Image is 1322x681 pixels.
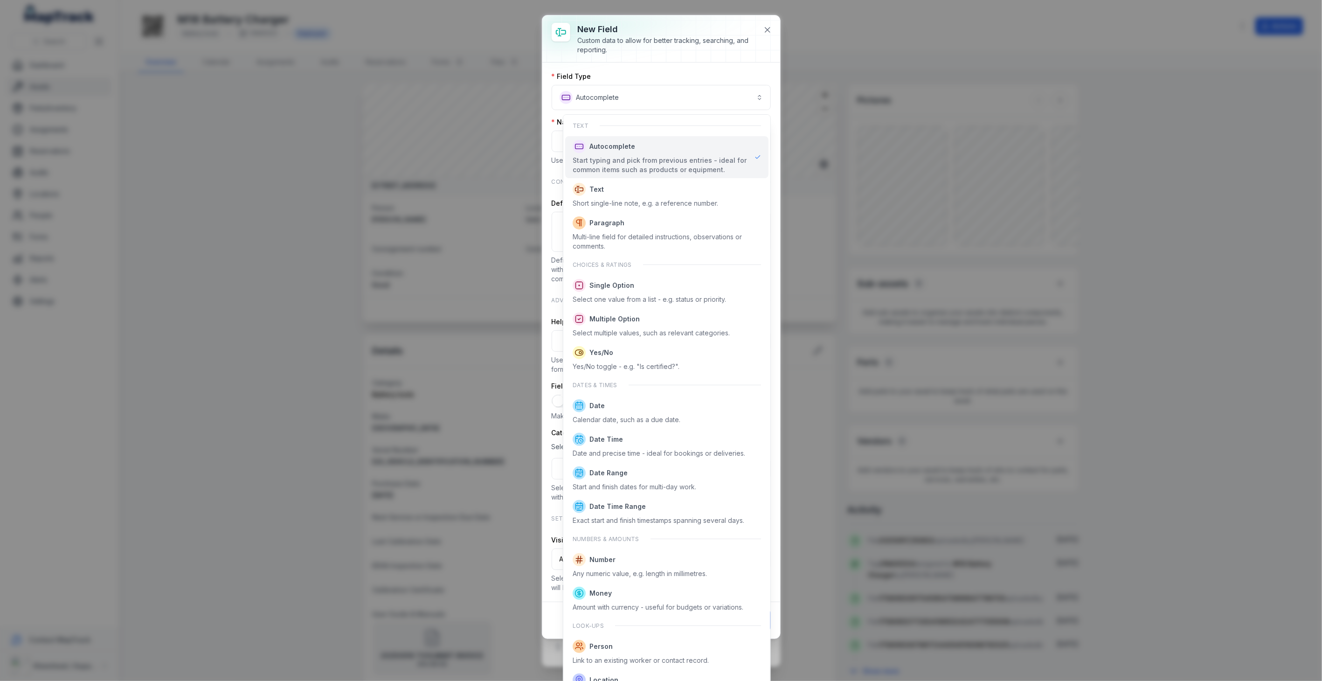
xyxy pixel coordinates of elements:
[589,281,634,290] span: Single Option
[565,617,768,635] div: Look-ups
[573,569,707,578] div: Any numeric value, e.g. length in millimetres.
[589,218,624,228] span: Paragraph
[573,156,747,174] div: Start typing and pick from previous entries - ideal for common items such as products or equipment.
[589,468,628,478] span: Date Range
[573,449,745,458] div: Date and precise time - ideal for bookings or deliveries.
[573,482,696,492] div: Start and finish dates for multi-day work.
[589,642,613,651] span: Person
[573,295,726,304] div: Select one value from a list - e.g. status or priority.
[573,232,761,251] div: Multi-line field for detailed instructions, observations or comments.
[565,530,768,549] div: Numbers & amounts
[589,589,612,598] span: Money
[573,516,744,525] div: Exact start and finish timestamps spanning several days.
[589,348,613,357] span: Yes/No
[589,185,604,194] span: Text
[565,117,768,135] div: Text
[565,256,768,274] div: Choices & ratings
[565,376,768,395] div: Dates & times
[589,555,616,564] span: Number
[552,85,771,110] button: Autocomplete
[573,415,680,424] div: Calendar date, such as a due date.
[589,142,635,151] span: Autocomplete
[589,401,605,410] span: Date
[589,502,646,511] span: Date Time Range
[573,603,743,612] div: Amount with currency - useful for budgets or variations.
[573,328,730,338] div: Select multiple values, such as relevant categories.
[589,314,640,324] span: Multiple Option
[589,435,623,444] span: Date Time
[573,199,718,208] div: Short single-line note, e.g. a reference number.
[573,656,709,665] div: Link to an existing worker or contact record.
[573,362,679,371] div: Yes/No toggle - e.g. "Is certified?".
